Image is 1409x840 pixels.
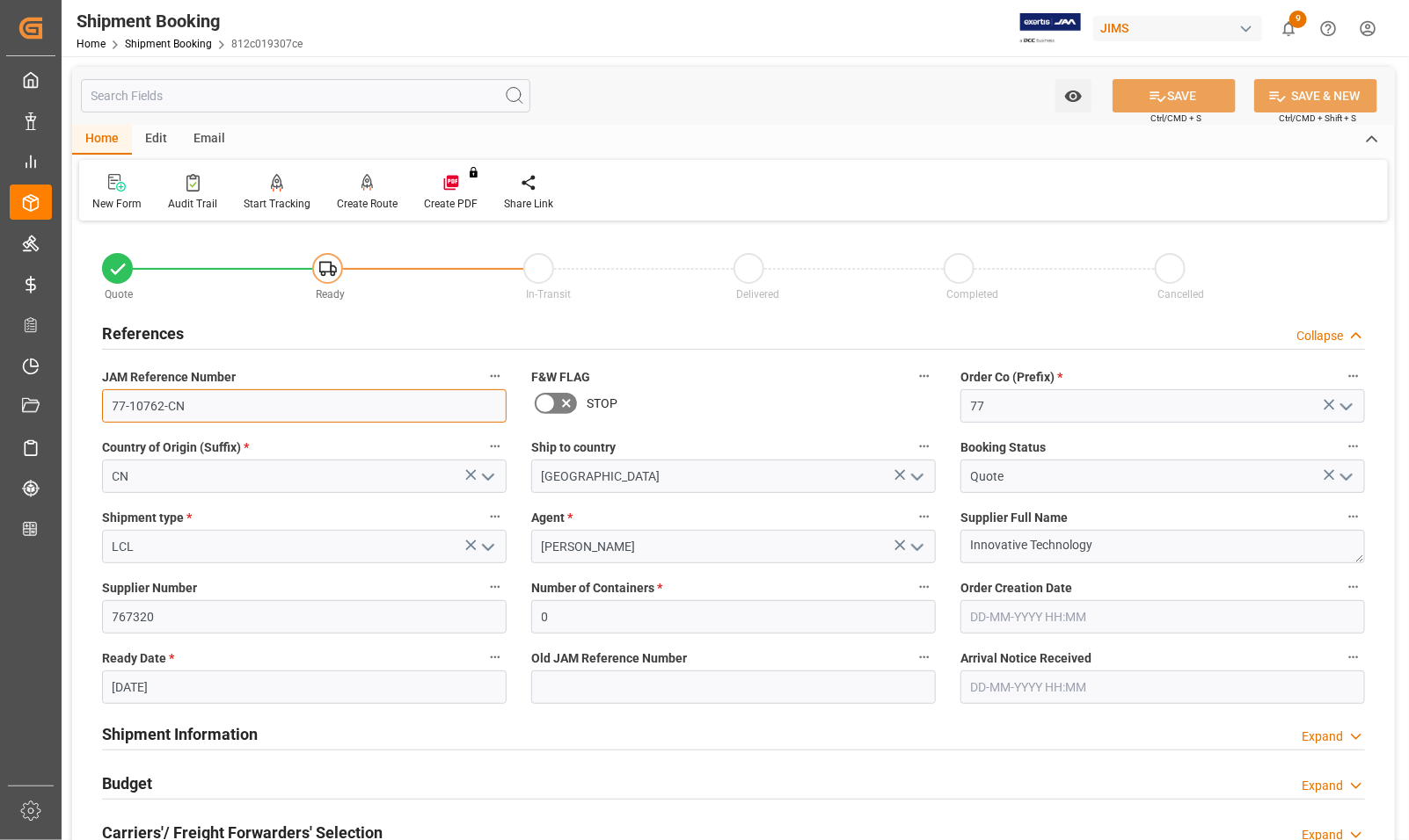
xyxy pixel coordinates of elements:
a: Shipment Booking [125,38,212,50]
button: open menu [1332,393,1359,420]
button: Number of Containers * [913,576,936,598]
span: Ctrl/CMD + Shift + S [1279,112,1356,125]
div: Create Route [337,196,398,212]
span: Country of Origin (Suffix) [102,438,249,457]
span: Supplier Number [102,579,197,597]
div: Shipment Booking [77,8,303,34]
span: Ctrl/CMD + S [1150,112,1201,125]
span: Order Creation Date [960,579,1072,597]
input: Search Fields [81,79,530,112]
div: Expand [1302,728,1343,746]
button: Old JAM Reference Number [913,646,936,669]
span: Ready [316,288,345,301]
input: DD-MM-YYYY [102,670,507,704]
span: Shipment type [102,509,192,527]
div: Audit Trail [168,196,217,212]
button: Country of Origin (Suffix) * [484,435,507,458]
span: F&W FLAG [531,368,590,387]
div: New Form [92,196,142,212]
div: Collapse [1296,327,1343,345]
span: STOP [587,395,617,413]
button: Agent * [913,505,936,528]
button: Shipment type * [484,505,507,528]
button: JIMS [1093,11,1269,45]
button: open menu [474,463,500,490]
span: Completed [947,288,999,301]
span: Number of Containers [531,579,662,597]
button: Order Co (Prefix) * [1342,365,1365,387]
span: In-Transit [526,288,571,301]
div: Start Tracking [244,196,310,212]
button: Order Creation Date [1342,576,1365,598]
span: Delivered [736,288,779,301]
button: open menu [474,533,500,561]
span: Order Co (Prefix) [960,368,1062,387]
button: JAM Reference Number [484,365,507,387]
div: Email [180,125,238,155]
button: F&W FLAG [913,365,936,387]
span: Supplier Full Name [960,509,1068,527]
span: Ready Date [102,649,174,668]
h2: Budget [102,771,152,795]
button: Help Center [1309,9,1348,48]
input: DD-MM-YYYY HH:MM [960,670,1365,704]
button: Booking Status [1342,435,1365,458]
button: Supplier Number [484,576,507,598]
span: Arrival Notice Received [960,649,1091,668]
span: 9 [1289,11,1307,28]
button: SAVE [1113,79,1236,112]
button: open menu [903,533,930,561]
button: Ship to country [913,435,936,458]
h2: References [102,322,184,345]
span: Old JAM Reference Number [531,649,687,668]
button: open menu [903,463,930,490]
button: Ready Date * [484,646,507,669]
a: Home [77,38,106,50]
span: Ship to country [531,438,616,457]
input: Type to search/select [102,460,507,493]
button: open menu [1055,79,1091,112]
span: JAM Reference Number [102,368,236,387]
span: Agent [531,509,573,527]
span: Booking Status [960,438,1046,457]
div: Home [72,125,132,155]
div: Share Link [504,196,553,212]
h2: Shipment Information [102,722,258,746]
input: DD-MM-YYYY HH:MM [960,600,1365,634]
div: Expand [1302,777,1343,795]
textarea: Innovative Technology [960,530,1365,563]
img: Exertis%20JAM%20-%20Email%20Logo.jpg_1722504956.jpg [1020,13,1081,44]
div: Edit [132,125,180,155]
div: JIMS [1093,16,1262,41]
button: open menu [1332,463,1359,490]
span: Cancelled [1157,288,1204,301]
button: SAVE & NEW [1254,79,1377,112]
button: Supplier Full Name [1342,505,1365,528]
button: Arrival Notice Received [1342,646,1365,669]
span: Quote [106,288,134,301]
button: show 9 new notifications [1269,9,1309,48]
